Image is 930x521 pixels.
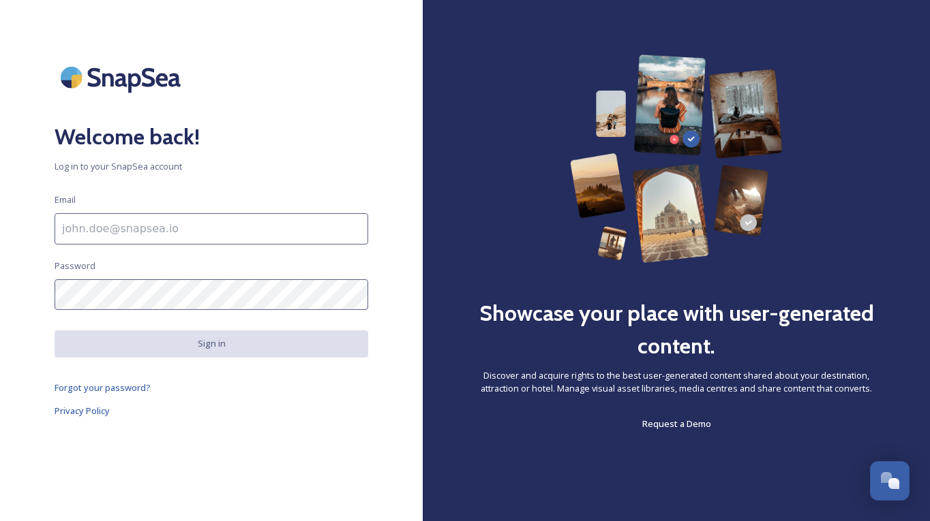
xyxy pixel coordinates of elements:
span: Email [55,193,76,206]
h2: Showcase your place with user-generated content. [477,297,875,362]
button: Open Chat [870,461,910,501]
img: 63b42ca75bacad526042e722_Group%20154-p-800.png [570,54,783,263]
span: Log in to your SnapSea account [55,160,368,173]
span: Discover and acquire rights to the best user-generated content shared about your destination, att... [477,369,875,395]
span: Password [55,259,95,272]
button: Sign in [55,330,368,357]
h2: Welcome back! [55,121,368,153]
img: SnapSea Logo [55,54,191,100]
span: Request a Demo [642,417,711,430]
a: Forgot your password? [55,379,368,396]
a: Privacy Policy [55,402,368,419]
input: john.doe@snapsea.io [55,213,368,244]
a: Request a Demo [642,415,711,432]
span: Privacy Policy [55,405,110,417]
span: Forgot your password? [55,381,151,394]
